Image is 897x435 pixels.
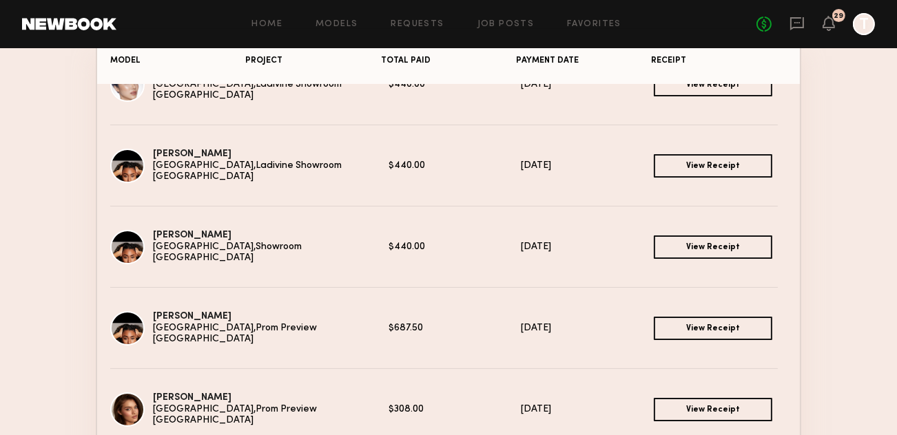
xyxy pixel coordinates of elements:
[153,242,256,265] div: [GEOGRAPHIC_DATA], [GEOGRAPHIC_DATA]
[153,149,231,158] a: [PERSON_NAME]
[256,160,389,172] div: Ladivine Showroom
[381,56,516,65] div: TOTAL PAID
[522,79,654,91] div: [DATE]
[153,404,256,427] div: [GEOGRAPHIC_DATA], [GEOGRAPHIC_DATA]
[391,20,444,29] a: Requests
[256,79,389,91] div: Ladivine Showroom
[389,160,522,172] div: $440.00
[516,56,651,65] div: PAYMENT DATE
[853,13,875,35] a: T
[153,323,256,346] div: [GEOGRAPHIC_DATA], [GEOGRAPHIC_DATA]
[110,56,245,65] div: MODEL
[389,242,522,253] div: $440.00
[389,404,522,416] div: $308.00
[652,56,787,65] div: RECEIPT
[654,317,772,340] a: View Receipt
[522,160,654,172] div: [DATE]
[245,56,380,65] div: PROJECT
[567,20,621,29] a: Favorites
[110,149,145,183] img: Desree H.
[153,312,231,321] a: [PERSON_NAME]
[256,323,389,335] div: Prom Preview
[477,20,535,29] a: Job Posts
[256,404,389,416] div: Prom Preview
[110,311,145,346] img: Desree H.
[110,67,145,102] img: Cappella L.
[110,230,145,264] img: Desree H.
[153,79,256,103] div: [GEOGRAPHIC_DATA], [GEOGRAPHIC_DATA]
[153,160,256,184] div: [GEOGRAPHIC_DATA], [GEOGRAPHIC_DATA]
[316,20,358,29] a: Models
[654,73,772,96] a: View Receipt
[110,392,145,427] img: Oleksa K.
[153,231,231,240] a: [PERSON_NAME]
[654,154,772,178] a: View Receipt
[834,12,844,20] div: 29
[522,242,654,253] div: [DATE]
[153,393,231,402] a: [PERSON_NAME]
[389,79,522,91] div: $440.00
[389,323,522,335] div: $687.50
[252,20,283,29] a: Home
[654,398,772,421] a: View Receipt
[522,323,654,335] div: [DATE]
[256,242,389,253] div: Showroom
[522,404,654,416] div: [DATE]
[654,235,772,259] a: View Receipt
